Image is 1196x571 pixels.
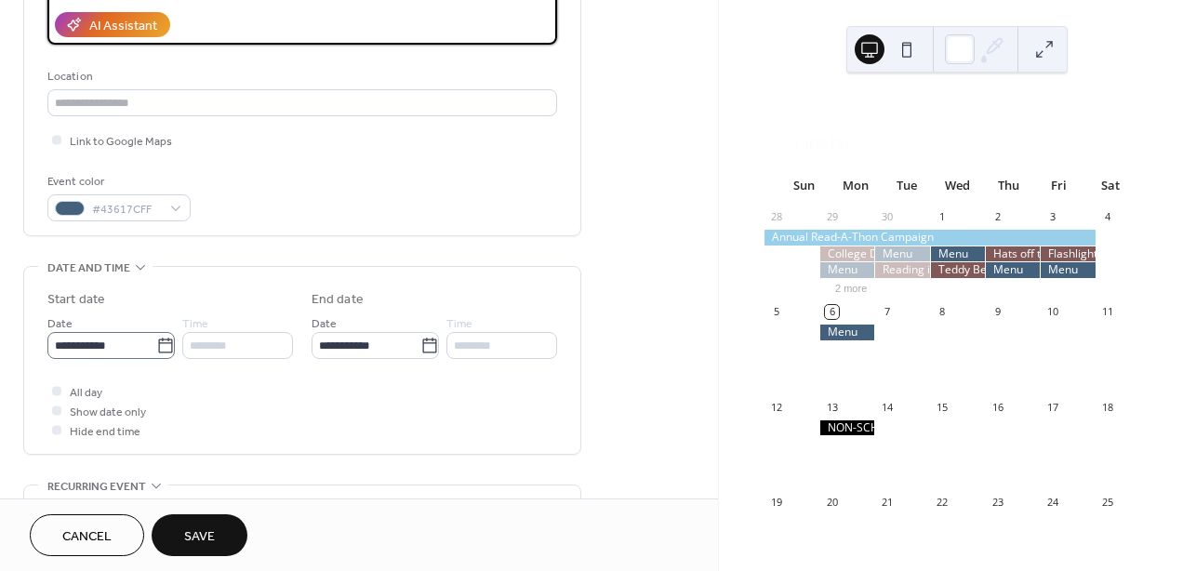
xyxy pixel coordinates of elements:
span: Time [182,314,208,334]
div: 30 [880,210,894,224]
div: Annual Read-A-Thon Campaign [764,230,1096,246]
div: Menu [819,262,874,278]
div: Location [47,67,553,86]
button: Cancel [30,514,144,556]
div: End date [312,290,364,310]
button: 2 more [828,279,874,295]
div: 15 [936,400,950,414]
div: Menu [985,262,1040,278]
button: Save [152,514,247,556]
div: 9 [990,305,1004,319]
div: 29 [825,210,839,224]
div: 23 [990,496,1004,510]
span: Link to Google Maps [70,132,172,152]
div: Menu [874,246,929,262]
div: 8 [936,305,950,319]
div: 25 [1101,496,1115,510]
div: Mon [830,167,881,205]
button: AI Assistant [55,12,170,37]
div: Menu [930,246,985,262]
div: Wed [932,167,983,205]
div: 4 [1101,210,1115,224]
div: Hats off to Reading! [985,246,1040,262]
span: All day [70,383,102,403]
div: 7 [880,305,894,319]
div: Fri [1033,167,1084,205]
div: 19 [770,496,784,510]
div: AI Assistant [89,17,157,36]
div: College Day! [819,246,874,262]
span: Date [47,314,73,334]
div: 1 [936,210,950,224]
span: Time [446,314,472,334]
div: [DATE] [764,100,1150,122]
span: Show date only [70,403,146,422]
div: Sun [779,167,831,205]
span: Date and time [47,259,130,278]
div: NON-SCHOOL DAY [819,420,874,436]
div: 12 [770,400,784,414]
div: 18 [1101,400,1115,414]
div: Teddy Bear Share! [930,262,985,278]
div: 3 [1045,210,1059,224]
div: 6 [825,305,839,319]
div: 14 [880,400,894,414]
div: Start date [47,290,105,310]
div: Reading in my Jammies! [874,262,929,278]
div: Sat [1084,167,1136,205]
div: 17 [1045,400,1059,414]
div: 2 [990,210,1004,224]
span: Cancel [62,527,112,547]
div: Flashlight Friday! [1040,246,1095,262]
div: 11 [1101,305,1115,319]
div: 10 [1045,305,1059,319]
div: 21 [880,496,894,510]
div: 20 [825,496,839,510]
div: 5 [770,305,784,319]
span: Recurring event [47,477,146,497]
span: #43617CFF [92,200,161,219]
div: 28 [770,210,784,224]
div: 22 [936,496,950,510]
div: Tue [881,167,932,205]
div: Thu [983,167,1034,205]
div: Menu [1040,262,1095,278]
div: 16 [990,400,1004,414]
div: Event color [47,172,187,192]
span: Hide end time [70,422,140,442]
div: Menu [819,325,874,340]
span: Save [184,527,215,547]
span: Date [312,314,337,334]
div: 24 [1045,496,1059,510]
div: 13 [825,400,839,414]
